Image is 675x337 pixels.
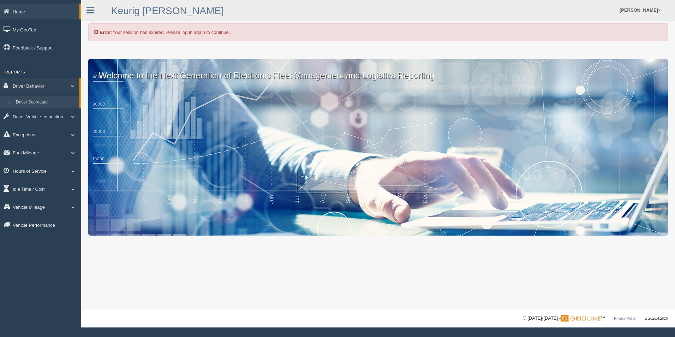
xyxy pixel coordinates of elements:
div: © [DATE]-[DATE] - ™ [523,315,668,322]
a: Keurig [PERSON_NAME] [111,5,224,16]
p: Welcome to the Next Generation of Electronic Fleet Management and Logistics Reporting [88,59,668,82]
a: Driver Scorecard [13,96,79,109]
div: Your session has expired. Please log in again to continue. [88,23,668,41]
a: Privacy Policy [614,317,636,320]
img: Gridline [561,315,601,322]
span: v. 2025.4.2019 [645,317,668,320]
b: Error: [100,30,113,35]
